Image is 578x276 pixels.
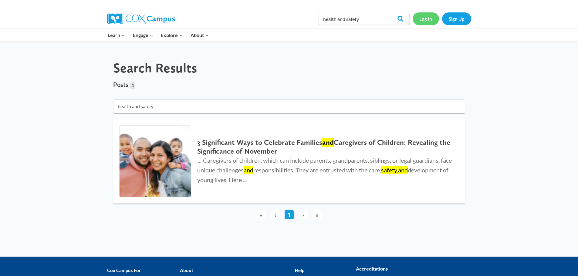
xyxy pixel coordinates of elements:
[398,166,408,174] mark: and
[113,99,465,113] input: Search for...
[187,29,213,42] button: Child menu of About
[271,210,280,219] span: ‹
[356,266,388,271] strong: Accreditations
[442,12,471,25] a: Sign Up
[129,29,157,42] button: Child menu of Engage
[107,13,175,24] img: Cox Campus
[104,29,129,42] button: Child menu of Learn
[244,166,253,174] mark: and
[299,210,308,219] span: ›
[319,13,410,25] input: Search Cox Campus
[113,81,128,88] span: Posts
[285,210,294,219] a: 1
[313,210,322,219] span: »
[413,12,471,25] nav: Secondary Navigation
[130,82,135,89] span: 1
[113,60,197,76] h1: Search Results
[197,138,453,156] h2: 3 Significant Ways to Celebrate Families Caregivers of Children: Revealing the Significance of No...
[257,210,266,219] span: «
[120,126,191,197] img: 3 Significant Ways to Celebrate Families and Caregivers of Children: Revealing the Significance o...
[413,12,439,25] a: Log In
[157,29,187,42] button: Child menu of Explore
[113,119,465,204] a: 3 Significant Ways to Celebrate Families and Caregivers of Children: Revealing the Significance o...
[322,138,334,147] mark: and
[197,157,452,183] span: … Caregivers of children, which can include parents, grandparents, siblings, or legal guardians, ...
[381,166,397,174] mark: safety
[104,29,213,42] nav: Primary Navigation
[113,76,135,93] a: Posts1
